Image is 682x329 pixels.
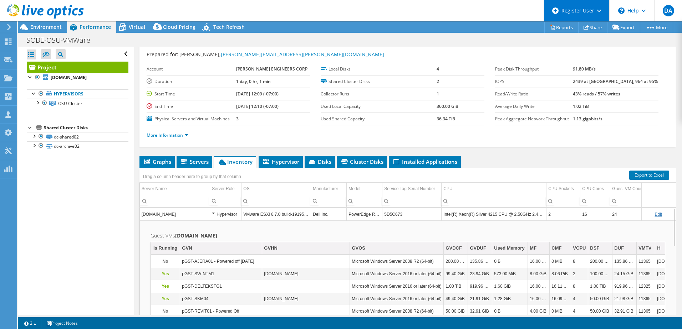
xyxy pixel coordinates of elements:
[27,99,128,108] a: OSU Cluster
[550,268,571,280] td: Column CMF, Value 8.06 PiB
[437,78,439,84] b: 2
[212,210,239,219] div: Hypervisor
[618,7,625,14] svg: \n
[151,280,180,293] td: Column Is Running, Value Yes
[241,183,311,195] td: OS Column
[544,22,579,33] a: Reports
[27,73,128,82] a: [DOMAIN_NAME]
[350,242,444,255] td: GVOS Column
[614,244,624,252] div: DUF
[580,183,610,195] td: CPU Cores Column
[382,208,442,220] td: Column Service Tag Serial Number, Value 5D5C673
[551,244,561,252] div: CMF
[151,231,665,240] h2: Guest VMs
[468,268,492,280] td: Column GVDUF, Value 23.94 GiB
[311,208,347,220] td: Column Manufacturer, Value Dell Inc.
[442,183,546,195] td: CPU Column
[153,307,178,315] p: No
[129,23,145,30] span: Virtual
[140,208,210,220] td: Column Server Name, Value posu-vhost01.corp.salasobrien.com
[27,89,128,99] a: Hypervisors
[262,158,299,165] span: Hypervisor
[612,293,637,305] td: Column DUF, Value 21.98 GiB
[350,280,444,293] td: Column GVOS, Value Microsoft Windows Server 2016 or later (64-bit)
[382,183,442,195] td: Service Tag Serial Number Column
[147,90,236,98] label: Start Time
[492,255,528,268] td: Column Used Memory, Value 0 B
[382,195,442,207] td: Column Service Tag Serial Number, Filter cell
[313,184,338,193] div: Manufacturer
[348,184,360,193] div: Model
[151,255,180,268] td: Column Is Running, Value No
[180,280,262,293] td: Column GVN, Value pGST-DELTEKSTG1
[19,319,41,328] a: 2
[550,293,571,305] td: Column CMF, Value 16.09 PiB
[23,36,101,44] h1: SOBE-OSU-VMWare
[578,22,607,33] a: Share
[51,74,87,80] b: [DOMAIN_NAME]
[573,116,602,122] b: 1.13 gigabits/s
[546,195,580,207] td: Column CPU Sockets, Filter cell
[311,195,347,207] td: Column Manufacturer, Filter cell
[637,255,655,268] td: Column VMTV, Value 11365
[262,268,350,280] td: Column GVHN, Value pGST-SWNTM1.corp.salasobrien.com
[218,158,253,165] span: Inventory
[153,257,178,266] p: No
[571,280,588,293] td: Column VCPU, Value 8
[221,51,384,58] a: [PERSON_NAME][EMAIL_ADDRESS][PERSON_NAME][DOMAIN_NAME]
[321,115,437,122] label: Used Shared Capacity
[444,305,468,318] td: Column GVDCF, Value 50.00 GiB
[180,255,262,268] td: Column GVN, Value pGST-AJERA01 - Powered off 12-02-2022
[588,280,612,293] td: Column DSF, Value 1.00 TiB
[180,293,262,305] td: Column GVN, Value pGST-SKM04
[347,208,382,220] td: Column Model, Value PowerEdge R640
[610,183,652,195] td: Guest VM Count Column
[546,208,580,220] td: Column CPU Sockets, Value 2
[350,255,444,268] td: Column GVOS, Value Microsoft Windows Server 2008 R2 (64-bit)
[27,62,128,73] a: Project
[468,255,492,268] td: Column GVDUF, Value 135.86 GiB
[495,115,573,122] label: Peak Aggregate Network Throughput
[444,242,468,255] td: GVDCF Column
[212,184,234,193] div: Server Role
[588,268,612,280] td: Column DSF, Value 100.00 GiB
[384,184,435,193] div: Service Tag Serial Number
[41,319,83,328] a: Project Notes
[612,242,637,255] td: DUF Column
[27,132,128,141] a: dc-shared02
[494,244,524,252] div: Used Memory
[528,280,550,293] td: Column MF, Value 16.00 GiB
[610,208,652,220] td: Column Guest VM Count, Value 24
[262,280,350,293] td: Column GVHN, Value
[58,100,82,106] span: OSU Cluster
[550,242,571,255] td: CMF Column
[180,158,209,165] span: Servers
[241,208,311,220] td: Column OS, Value VMware ESXi 6.7.0 build-19195723
[495,66,573,73] label: Peak Disk Throughput
[27,141,128,151] a: dc-archive02
[352,244,365,252] div: GVOS
[610,195,652,207] td: Column Guest VM Count, Filter cell
[151,242,180,255] td: Is Running Column
[311,183,347,195] td: Manufacturer Column
[629,171,669,180] a: Export to Excel
[638,244,651,252] div: VMTV
[80,23,111,30] span: Performance
[657,244,660,252] div: H
[495,90,573,98] label: Read/Write Ratio
[213,23,245,30] span: Tech Refresh
[262,242,350,255] td: GVHN Column
[444,255,468,268] td: Column GVDCF, Value 200.00 GiB
[446,244,462,252] div: GVDCF
[637,305,655,318] td: Column VMTV, Value 11365
[262,255,350,268] td: Column GVHN, Value
[175,232,217,239] b: [DOMAIN_NAME]
[607,22,640,33] a: Export
[236,66,307,72] b: [PERSON_NAME] ENGINEERS CORP
[153,294,178,303] p: Yes
[437,91,439,97] b: 1
[321,103,437,110] label: Used Local Capacity
[444,280,468,293] td: Column GVDCF, Value 1.00 TiB
[655,212,662,217] a: Edit
[468,242,492,255] td: GVDUF Column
